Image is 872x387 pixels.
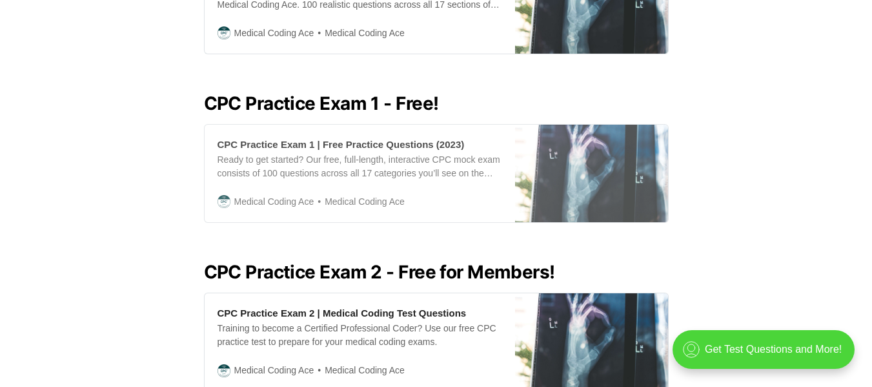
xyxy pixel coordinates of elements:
[218,322,502,349] div: Training to become a Certified Professional Coder? Use our free CPC practice test to prepare for ...
[204,262,669,282] h2: CPC Practice Exam 2 - Free for Members!
[234,363,314,377] span: Medical Coding Ace
[234,26,314,40] span: Medical Coding Ace
[314,26,405,41] span: Medical Coding Ace
[204,93,669,114] h2: CPC Practice Exam 1 - Free!
[204,124,669,223] a: CPC Practice Exam 1 | Free Practice Questions (2023)Ready to get started? Our free, full-length, ...
[662,324,872,387] iframe: portal-trigger
[314,363,405,378] span: Medical Coding Ace
[234,194,314,209] span: Medical Coding Ace
[218,153,502,180] div: Ready to get started? Our free, full-length, interactive CPC mock exam consists of 100 questions ...
[218,306,467,320] div: CPC Practice Exam 2 | Medical Coding Test Questions
[314,194,405,209] span: Medical Coding Ace
[218,138,465,151] div: CPC Practice Exam 1 | Free Practice Questions (2023)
